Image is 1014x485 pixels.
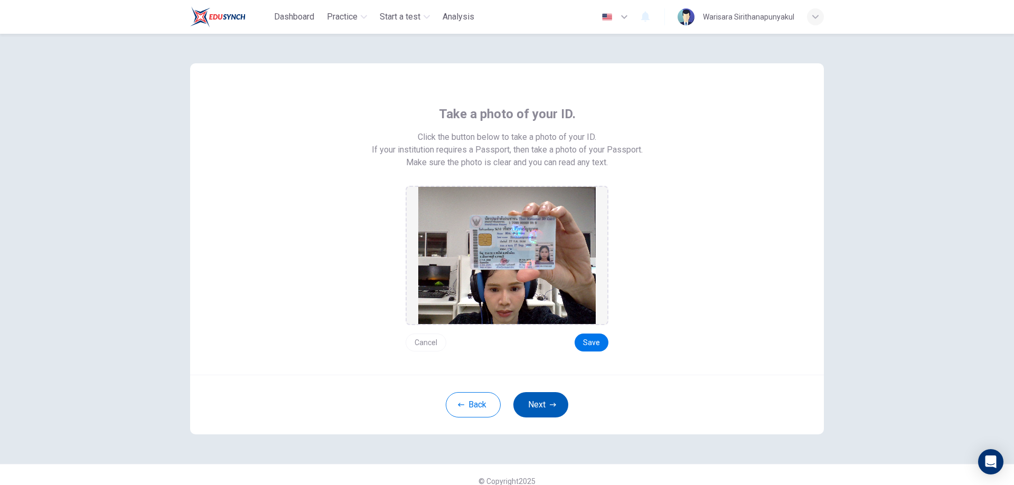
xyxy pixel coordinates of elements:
[375,7,434,26] button: Start a test
[443,11,474,23] span: Analysis
[380,11,420,23] span: Start a test
[446,392,501,417] button: Back
[372,131,643,156] span: Click the button below to take a photo of your ID. If your institution requires a Passport, then ...
[274,11,314,23] span: Dashboard
[406,334,446,351] button: Cancel
[190,6,270,27] a: Train Test logo
[703,11,794,23] div: Warisara Sirithanapunyakul
[575,334,608,351] button: Save
[406,156,608,169] span: Make sure the photo is clear and you can read any text.
[600,13,614,21] img: en
[438,7,478,26] button: Analysis
[327,11,358,23] span: Practice
[270,7,318,26] button: Dashboard
[323,7,371,26] button: Practice
[418,187,596,324] img: preview screemshot
[513,392,568,417] button: Next
[978,449,1003,474] div: Open Intercom Messenger
[678,8,694,25] img: Profile picture
[439,106,576,122] span: Take a photo of your ID.
[190,6,246,27] img: Train Test logo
